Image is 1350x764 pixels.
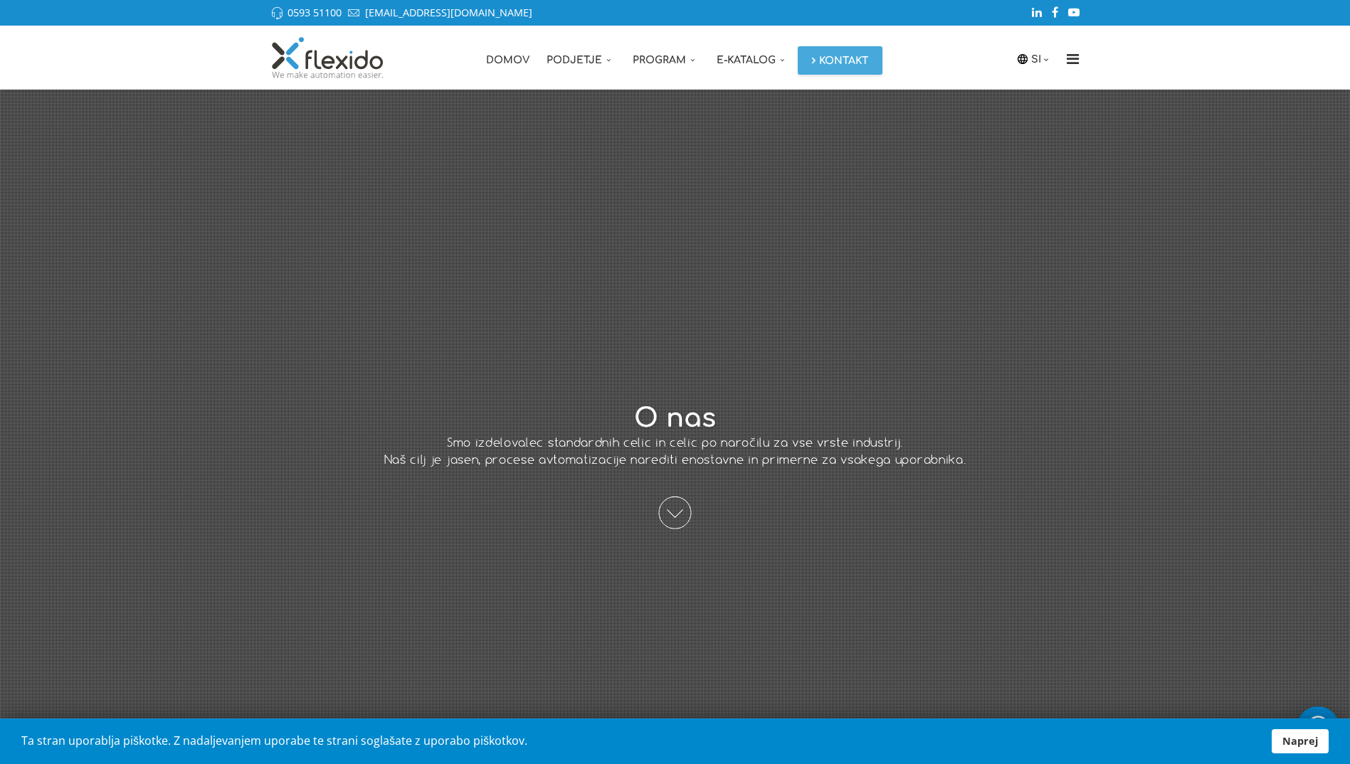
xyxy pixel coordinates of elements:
i: Menu [1062,52,1085,66]
a: SI [1031,51,1053,67]
a: Program [624,26,708,90]
a: E-katalog [708,26,798,90]
a: Podjetje [538,26,624,90]
a: Kontakt [798,46,882,75]
img: icon-laguage.svg [1016,53,1029,65]
a: Domov [478,26,538,90]
a: [EMAIL_ADDRESS][DOMAIN_NAME] [365,6,532,19]
img: Flexido, d.o.o. [270,36,386,79]
img: whatsapp_icon_white.svg [1304,713,1332,741]
a: 0593 51100 [288,6,342,19]
a: Menu [1062,26,1085,90]
a: Naprej [1272,729,1329,753]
